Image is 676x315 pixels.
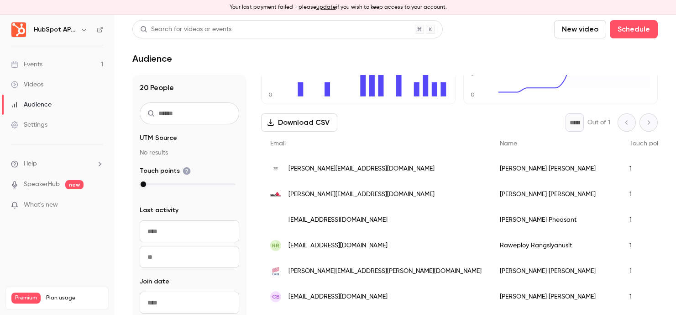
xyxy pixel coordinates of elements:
[268,91,272,98] text: 0
[288,241,388,251] span: [EMAIL_ADDRESS][DOMAIN_NAME]
[620,182,676,207] div: 1
[288,215,388,225] span: [EMAIL_ADDRESS][DOMAIN_NAME]
[491,156,620,182] div: [PERSON_NAME] [PERSON_NAME]
[11,60,42,69] div: Events
[11,159,103,169] li: help-dropdown-opener
[610,20,658,38] button: Schedule
[140,82,239,93] h1: 20 People
[620,258,676,284] div: 1
[24,159,37,169] span: Help
[11,120,47,129] div: Settings
[491,258,620,284] div: [PERSON_NAME] [PERSON_NAME]
[491,284,620,310] div: [PERSON_NAME] [PERSON_NAME]
[11,22,26,37] img: HubSpot APAC
[140,133,177,143] span: UTM Source
[140,206,178,215] span: Last activity
[140,220,239,242] input: From
[620,233,676,258] div: 1
[620,156,676,182] div: 1
[272,241,279,250] span: RR
[620,284,676,310] div: 1
[270,163,281,174] img: straightbat.com.au
[587,118,610,127] p: Out of 1
[24,200,58,210] span: What's new
[272,293,280,301] span: CB
[132,53,172,64] h1: Audience
[491,207,620,233] div: [PERSON_NAME] Pheasant
[316,3,336,11] button: update
[92,201,103,209] iframe: Noticeable Trigger
[65,180,84,189] span: new
[500,140,517,147] span: Name
[471,91,475,98] text: 0
[140,277,169,286] span: Join date
[288,190,435,199] span: [PERSON_NAME][EMAIL_ADDRESS][DOMAIN_NAME]
[554,20,606,38] button: New video
[491,182,620,207] div: [PERSON_NAME] [PERSON_NAME]
[46,294,103,302] span: Plan usage
[24,180,60,189] a: SpeakerHub
[11,80,43,89] div: Videos
[491,233,620,258] div: Raweploy Rangsiyanusit
[620,207,676,233] div: 1
[11,100,52,109] div: Audience
[288,164,435,174] span: [PERSON_NAME][EMAIL_ADDRESS][DOMAIN_NAME]
[11,293,41,304] span: Premium
[471,70,474,77] text: 5
[141,182,146,187] div: max
[140,148,239,157] p: No results
[288,267,482,276] span: [PERSON_NAME][EMAIL_ADDRESS][PERSON_NAME][DOMAIN_NAME]
[140,166,191,176] span: Touch points
[261,113,337,132] button: Download CSV
[629,140,667,147] span: Touch points
[288,292,388,302] span: [EMAIL_ADDRESS][DOMAIN_NAME]
[140,246,239,268] input: To
[270,189,281,200] img: salmonbuckets.com.au
[230,3,447,11] p: Your last payment failed - please if you wish to keep access to your account.
[34,25,77,34] h6: HubSpot APAC
[140,25,231,34] div: Search for videos or events
[140,292,239,314] input: From
[270,140,286,147] span: Email
[270,266,281,277] img: orix.com.au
